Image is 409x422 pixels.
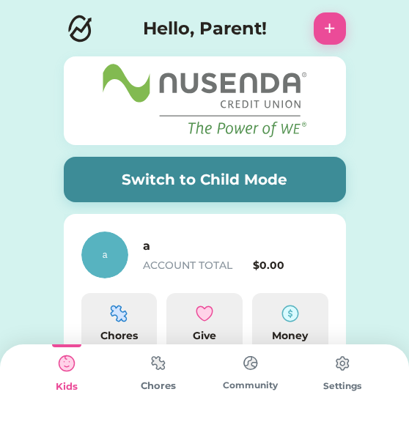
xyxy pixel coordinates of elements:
[102,61,307,141] img: Nesenda-logo.svg
[196,305,213,322] img: interface-favorite-heart--reward-social-rating-media-heart-it-like-favorite-love.svg
[236,349,265,377] img: type%3Dchores%2C%20state%3Ddefault.svg
[253,258,328,273] div: $0.00
[52,349,81,378] img: type%3Dkids%2C%20state%3Dselected.svg
[328,349,357,378] img: type%3Dchores%2C%20state%3Ddefault.svg
[204,379,297,392] div: Community
[113,379,205,393] div: Chores
[143,237,290,255] h6: a
[281,305,299,322] img: money-cash-dollar-coin--accounting-billing-payment-cash-coin-currency-money-finance.svg
[144,349,173,377] img: type%3Dchores%2C%20state%3Ddefault.svg
[110,305,128,322] img: programming-module-puzzle-1--code-puzzle-module-programming-plugin-piece.svg
[143,15,267,42] h4: Hello, Parent!
[21,380,113,394] div: Kids
[64,12,96,45] img: Logo.svg
[314,12,346,45] button: +
[258,328,323,344] div: Money
[143,258,248,273] div: ACCOUNT TOTAL
[297,380,389,393] div: Settings
[87,328,152,344] div: Chores
[172,328,237,344] div: Give
[64,157,346,202] button: Switch to Child Mode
